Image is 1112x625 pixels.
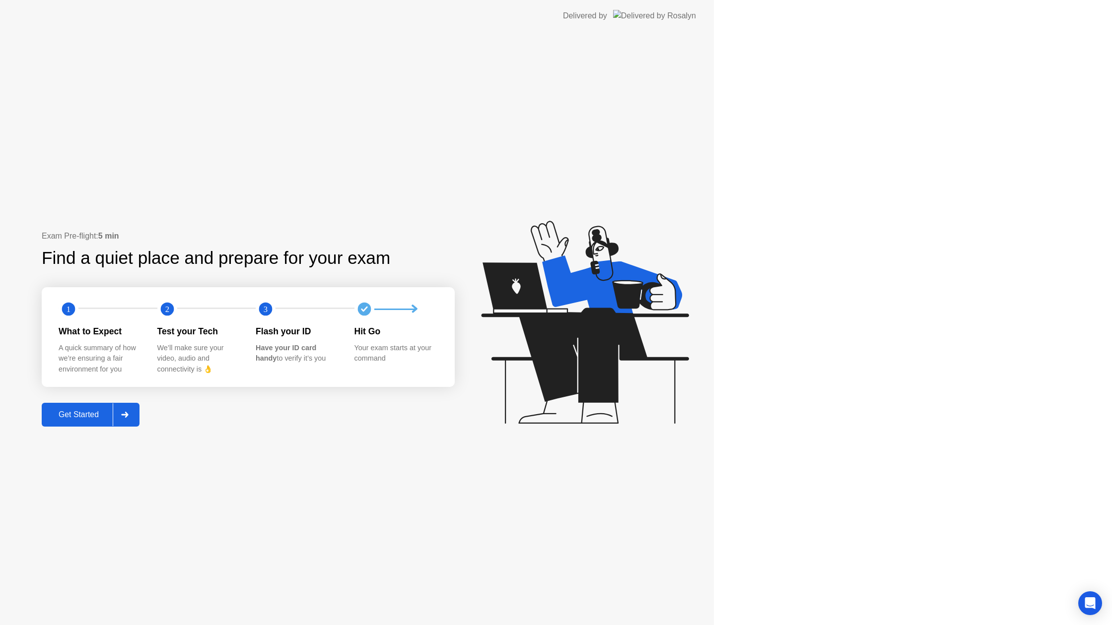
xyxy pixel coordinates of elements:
[42,230,455,242] div: Exam Pre-flight:
[157,325,240,338] div: Test your Tech
[59,325,141,338] div: What to Expect
[67,305,70,314] text: 1
[1078,591,1102,615] div: Open Intercom Messenger
[59,343,141,375] div: A quick summary of how we’re ensuring a fair environment for you
[45,410,113,419] div: Get Started
[256,344,316,363] b: Have your ID card handy
[613,10,696,21] img: Delivered by Rosalyn
[563,10,607,22] div: Delivered by
[256,343,339,364] div: to verify it’s you
[354,343,437,364] div: Your exam starts at your command
[157,343,240,375] div: We’ll make sure your video, audio and connectivity is 👌
[264,305,268,314] text: 3
[98,232,119,240] b: 5 min
[42,403,139,427] button: Get Started
[256,325,339,338] div: Flash your ID
[42,245,392,271] div: Find a quiet place and prepare for your exam
[354,325,437,338] div: Hit Go
[165,305,169,314] text: 2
